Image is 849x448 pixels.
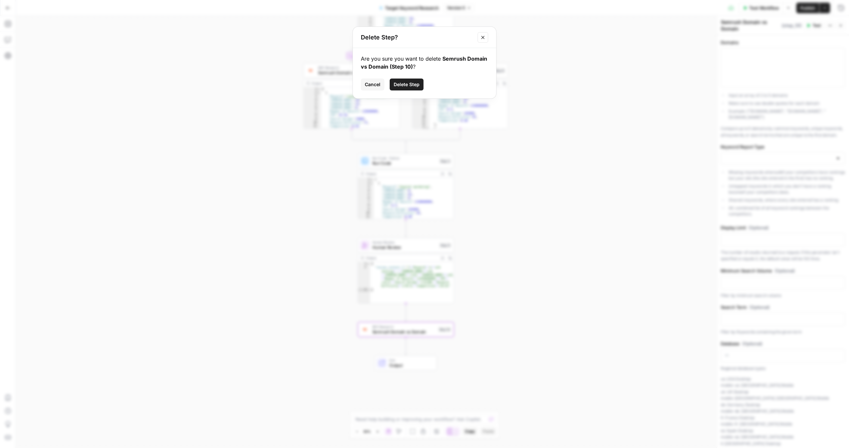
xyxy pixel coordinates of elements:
span: Cancel [365,81,380,88]
button: Cancel [361,79,384,90]
h2: Delete Step? [361,33,474,42]
button: Close modal [478,32,488,43]
div: Are you sure you want to delete ? [361,55,488,71]
button: Delete Step [390,79,424,90]
span: Delete Step [394,81,420,88]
